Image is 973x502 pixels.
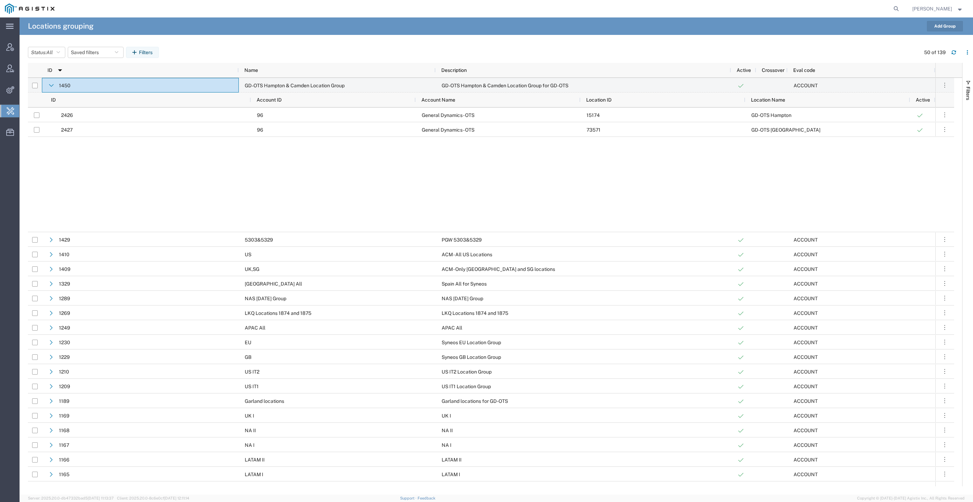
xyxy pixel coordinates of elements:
span: UK,SG [245,266,259,272]
a: Support [400,496,418,500]
h4: Locations grouping [28,17,94,35]
span: 73571 [587,127,600,133]
span: Eval code [793,67,815,73]
span: [DATE] 12:11:14 [164,496,189,500]
span: ACM - All US Locations [442,252,492,257]
span: Filters [965,87,971,100]
span: All [46,50,53,55]
button: Status:All [28,47,65,58]
span: [DATE] 11:13:37 [88,496,114,500]
span: 1167 [59,438,69,452]
span: 1210 [59,364,69,379]
span: ID [47,67,52,73]
span: General Dynamics - OTS [422,127,474,133]
span: ACM - Only UK and SG locations [442,266,555,272]
span: GD-OTS Hampton & Camden Location Group [245,83,345,88]
span: 5303&5329 [245,237,273,243]
span: 1289 [59,291,70,306]
span: ACCOUNT [794,83,818,88]
span: 2427 [61,123,73,137]
span: LKQ Locations 1874 and 1875 [442,310,508,316]
span: 15174 [587,112,600,118]
span: US [245,252,251,257]
span: UK I [442,413,451,419]
span: 1169 [59,408,69,423]
span: Server: 2025.20.0-db47332bad5 [28,496,114,500]
span: Syneos GB Location Group [442,354,501,360]
span: ACCOUNT [794,310,818,316]
span: NAS Corpus Christi Group [245,296,286,301]
span: ACCOUNT [794,428,818,433]
span: Syneos EU Location Group [442,340,501,345]
span: Spain All for Syneos [442,281,487,287]
button: [PERSON_NAME] [912,5,964,13]
span: ACCOUNT [794,296,818,301]
span: 1249 [59,320,70,335]
span: 1168 [59,423,69,438]
span: LATAM II [442,457,462,463]
span: Crossover [762,67,784,73]
span: 2426 [61,108,73,123]
button: Filters [126,47,159,58]
span: UK I [245,413,254,419]
span: Account ID [257,97,282,103]
img: logo [5,3,54,14]
span: 1429 [59,232,70,247]
span: NAS Corpus Christi Group [442,296,483,301]
span: ACCOUNT [794,472,818,477]
a: Feedback [418,496,435,500]
span: ACCOUNT [794,354,818,360]
span: Account Name [421,97,455,103]
span: APAC All [245,325,265,331]
span: US IT1 Location Group [442,384,491,389]
span: GD-OTS East Camden [751,127,820,133]
span: Garland locations for GD-OTS [442,398,508,404]
span: ACCOUNT [794,413,818,419]
span: GD-OTS Hampton & Camden Location Group for GD-OTS [442,83,568,88]
span: Location Name [751,97,785,103]
span: Garland locations [245,398,284,404]
span: LKQ Locations 1874 and 1875 [245,310,311,316]
span: ACCOUNT [794,369,818,375]
span: PGW 5303&5329 [442,237,482,243]
span: 1409 [59,262,71,276]
span: US IT1 [245,384,259,389]
span: ACCOUNT [794,398,818,404]
div: 50 of 139 [924,49,946,56]
span: Location ID [586,97,612,103]
span: ACCOUNT [794,252,818,257]
span: US IT2 Location Group [442,369,492,375]
span: ACCOUNT [794,325,818,331]
span: ACCOUNT [794,384,818,389]
span: 1230 [59,335,70,350]
img: arrow-dropdown.svg [54,65,66,76]
span: 96 [257,112,263,118]
span: APAC All [442,325,462,331]
span: Active [916,97,930,103]
span: 1165 [59,467,69,482]
span: EU [245,340,251,345]
span: ACCOUNT [794,340,818,345]
span: LATAM II [245,457,265,463]
span: ACCOUNT [794,266,818,272]
span: 1410 [59,247,69,262]
span: US IT2 [245,369,259,375]
span: 1209 [59,379,70,394]
span: Description [441,67,467,73]
span: Name [244,67,258,73]
span: 96 [257,127,263,133]
span: Copyright © [DATE]-[DATE] Agistix Inc., All Rights Reserved [857,495,965,501]
span: ID [51,97,56,103]
span: NA II [442,428,453,433]
span: 1164 [59,482,69,496]
button: Add Group [927,21,963,31]
span: NA I [442,442,451,448]
span: ACCOUNT [794,237,818,243]
span: GD-OTS Hampton [751,112,791,118]
span: 1269 [59,306,70,320]
span: Spain All [245,281,302,287]
span: NA I [245,442,255,448]
span: ACCOUNT [794,457,818,463]
span: General Dynamics - OTS [422,112,474,118]
span: 1166 [59,452,69,467]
